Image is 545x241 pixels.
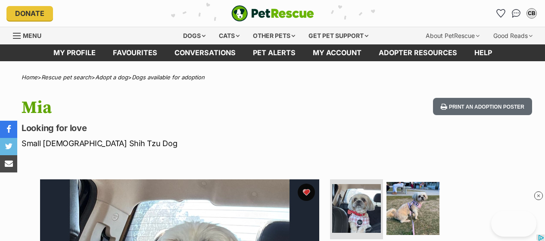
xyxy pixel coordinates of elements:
a: Pet alerts [244,44,304,61]
img: close_rtb.svg [534,191,543,200]
div: Cats [213,27,246,44]
img: Photo of Mia [386,182,439,235]
a: Rescue pet search [41,74,91,81]
button: Print an adoption poster [433,98,532,116]
a: Adopter resources [370,44,466,61]
a: Dogs available for adoption [132,74,205,81]
div: About PetRescue [420,27,486,44]
button: favourite [298,184,315,201]
a: Help [466,44,501,61]
a: PetRescue [231,5,314,22]
button: My account [525,6,539,20]
span: Menu [23,32,41,39]
a: Menu [13,27,47,43]
a: Donate [6,6,53,21]
div: Good Reads [487,27,539,44]
div: CB [527,9,536,18]
img: Photo of Mia [332,184,381,233]
div: Other pets [247,27,301,44]
a: Favourites [494,6,508,20]
img: chat-41dd97257d64d25036548639549fe6c8038ab92f7586957e7f3b1b290dea8141.svg [512,9,521,18]
a: My account [304,44,370,61]
a: Conversations [509,6,523,20]
h1: Mia [22,98,333,118]
img: logo-e224e6f780fb5917bec1dbf3a21bbac754714ae5b6737aabdf751b685950b380.svg [231,5,314,22]
a: Home [22,74,37,81]
a: My profile [45,44,104,61]
div: Dogs [177,27,212,44]
a: Favourites [104,44,166,61]
p: Small [DEMOGRAPHIC_DATA] Shih Tzu Dog [22,138,333,149]
div: Get pet support [302,27,374,44]
a: conversations [166,44,244,61]
a: Adopt a dog [95,74,128,81]
p: Looking for love [22,122,333,134]
ul: Account quick links [494,6,539,20]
